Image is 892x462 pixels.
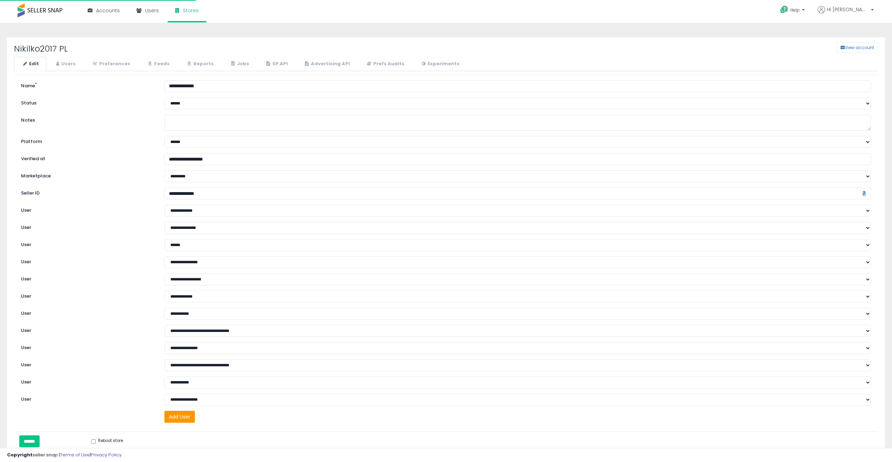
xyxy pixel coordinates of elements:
[780,5,789,14] i: Get Help
[16,308,159,317] label: User
[16,376,159,386] label: User
[7,452,122,458] div: seller snap | |
[16,359,159,368] label: User
[296,57,357,71] a: Advertising API
[358,57,412,71] a: Prefs Audits
[827,6,869,13] span: Hi [PERSON_NAME]
[16,222,159,231] label: User
[222,57,257,71] a: Jobs
[413,57,467,71] a: Experiments
[7,451,33,458] strong: Copyright
[178,57,221,71] a: Reports
[16,136,159,145] label: Platform
[16,291,159,300] label: User
[9,44,373,53] h2: Nikilko2017 PL
[818,6,874,22] a: Hi [PERSON_NAME]
[91,451,122,458] a: Privacy Policy
[91,439,96,444] input: Reboot store
[91,438,123,445] label: Reboot store
[16,153,159,162] label: Verified at
[837,42,878,53] button: View account
[84,57,138,71] a: Preferences
[145,7,159,14] span: Users
[164,411,195,423] button: Add User
[16,239,159,248] label: User
[16,394,159,403] label: User
[138,57,177,71] a: Feeds
[16,97,159,107] label: Status
[16,325,159,334] label: User
[257,57,295,71] a: SP API
[16,80,159,89] label: Name
[16,342,159,351] label: User
[47,57,83,71] a: Users
[16,188,159,197] label: Seller ID
[16,115,159,124] label: Notes
[16,273,159,283] label: User
[60,451,90,458] a: Terms of Use
[16,205,159,214] label: User
[831,42,842,53] a: View account
[14,57,46,71] a: Edit
[96,7,120,14] span: Accounts
[790,7,800,13] span: Help
[16,256,159,265] label: User
[183,7,199,14] span: Stores
[16,170,159,179] label: Marketplace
